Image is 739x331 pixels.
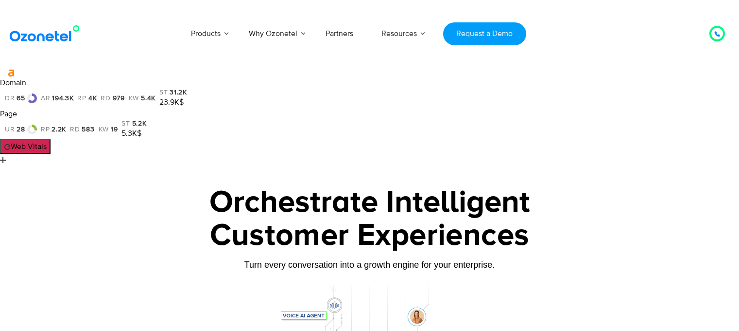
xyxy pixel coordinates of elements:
[5,125,37,134] a: ur28
[52,94,73,102] span: 194.3K
[141,94,155,102] span: 5.4K
[311,18,367,50] a: Partners
[235,18,311,50] a: Why Ozonetel
[111,126,118,133] span: 19
[77,94,86,102] span: rp
[70,126,95,133] a: rd583
[17,94,25,102] span: 65
[121,128,146,139] div: 5.3K$
[77,94,97,102] a: rp4K
[70,126,80,133] span: rd
[170,89,187,96] span: 31.2K
[159,89,168,96] span: st
[129,94,139,102] span: kw
[41,126,66,133] a: rp2.2K
[11,142,47,151] span: Web Vitals
[132,120,147,128] span: 5.2K
[5,126,15,133] span: ur
[101,94,110,102] span: rd
[82,126,94,133] span: 583
[113,94,125,102] span: 979
[5,94,15,102] span: dr
[66,259,673,270] div: Turn every conversation into a growth engine for your enterprise.
[159,89,187,96] a: st31.2K
[66,187,673,218] div: Orchestrate Intelligent
[99,126,118,133] a: kw19
[88,94,97,102] span: 4K
[5,93,37,103] a: dr65
[177,18,235,50] a: Products
[443,22,526,45] a: Request a Demo
[159,96,187,108] div: 23.9K$
[121,120,130,128] span: st
[129,94,155,102] a: kw5.4K
[101,94,125,102] a: rd979
[41,94,50,102] span: ar
[41,94,74,102] a: ar194.3K
[41,126,50,133] span: rp
[121,120,146,128] a: st5.2K
[52,126,66,133] span: 2.2K
[99,126,109,133] span: kw
[66,212,673,259] div: Customer Experiences
[367,18,431,50] a: Resources
[17,126,25,133] span: 28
